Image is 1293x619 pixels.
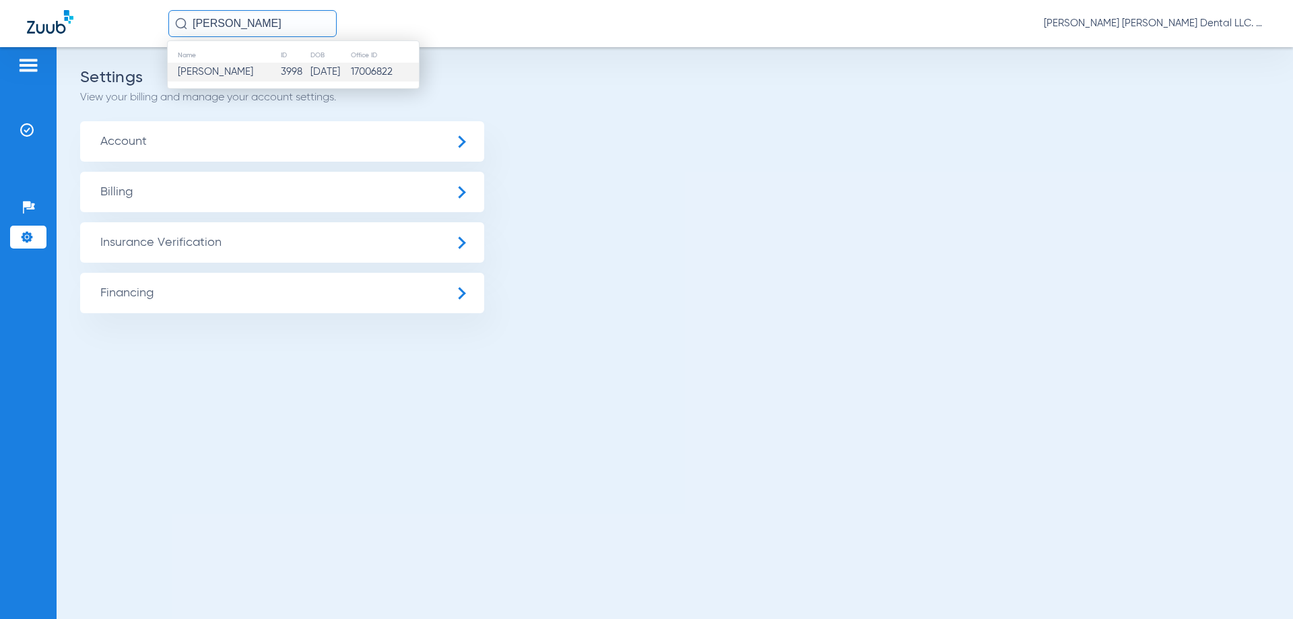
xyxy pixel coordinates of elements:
img: Search Icon [175,18,187,30]
span: Insurance Verification [80,222,484,263]
td: 3998 [280,63,310,82]
th: DOB [310,48,350,63]
span: Financing [80,273,484,313]
input: Search for patients [168,10,337,37]
span: Account [80,121,484,162]
th: ID [280,48,310,63]
img: Zuub Logo [27,10,73,34]
th: Name [168,48,280,63]
td: 17006822 [350,63,419,82]
th: Office ID [350,48,419,63]
span: [PERSON_NAME] [PERSON_NAME] Dental LLC. DBA Ahwatukee Dentistry [1044,17,1266,30]
h2: Settings [80,71,1269,84]
img: hamburger-icon [18,57,39,73]
p: View your billing and manage your account settings. [80,91,1269,104]
span: Billing [80,172,484,212]
td: [DATE] [310,63,350,82]
span: [PERSON_NAME] [178,67,253,77]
